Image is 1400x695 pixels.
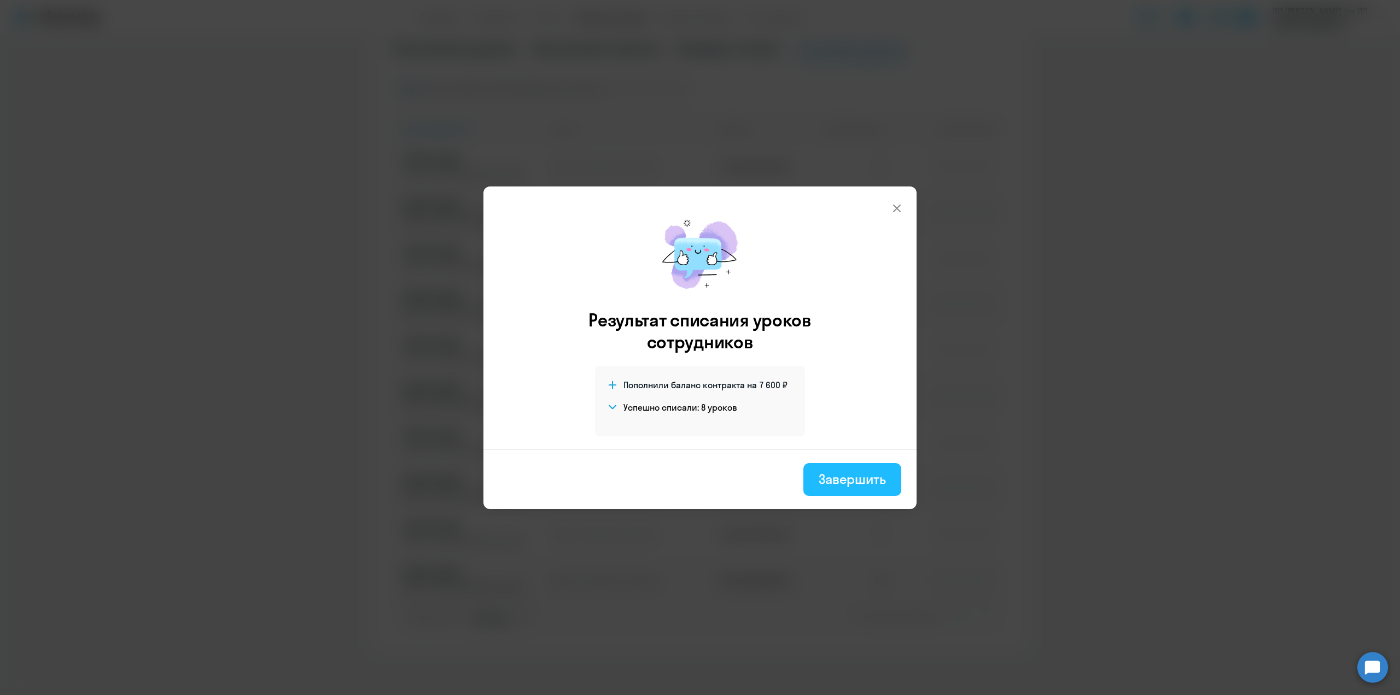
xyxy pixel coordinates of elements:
[760,379,787,391] span: 7 600 ₽
[574,309,826,353] h3: Результат списания уроков сотрудников
[819,470,886,488] div: Завершить
[623,401,737,413] h4: Успешно списали: 8 уроков
[623,379,757,391] span: Пополнили баланс контракта на
[651,208,749,300] img: mirage-message.png
[803,463,901,496] button: Завершить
